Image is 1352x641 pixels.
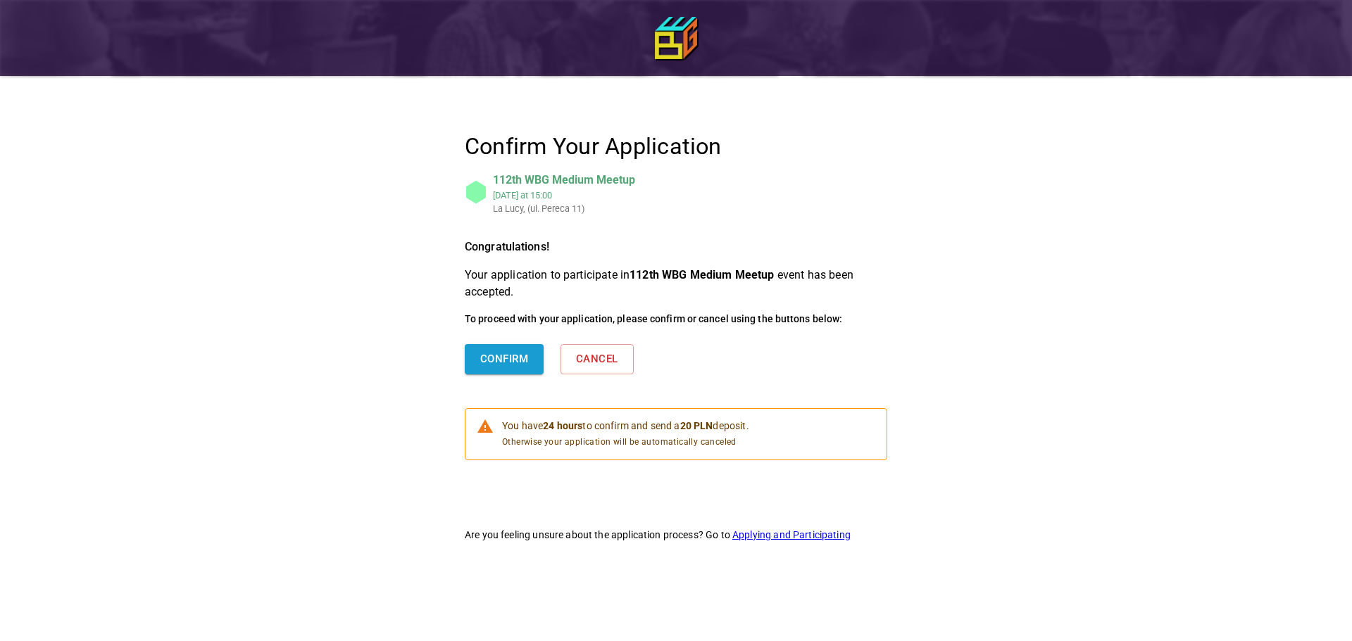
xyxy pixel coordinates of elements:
h6: To proceed with your application, please confirm or cancel using the buttons below: [465,312,887,327]
img: icon64.png [655,17,697,59]
b: 20 PLN [680,420,713,431]
p: You have to confirm and send a deposit. [502,419,749,433]
p: Are you feeling unsure about the application process? Go to [465,528,887,542]
p: Your application to participate in event has been accepted. [465,267,887,300]
div: 15:00 [530,190,552,201]
b: 24 hours [543,420,582,431]
button: Confirm [465,344,544,374]
h6: Congratulations! [465,238,887,255]
b: 112th WBG Medium Meetup [630,268,774,281]
div: La Lucy, (ul. Pereca 11) [493,202,530,215]
a: Applying and Participating [732,529,851,540]
div: [DATE] [493,190,518,201]
div: at [493,189,635,202]
h4: Confirm Your Application [465,132,887,160]
span: Otherwise your application will be automatically canceled [502,436,749,450]
div: 112th WBG Medium Meetup [493,172,635,189]
button: Cancel [561,344,634,374]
